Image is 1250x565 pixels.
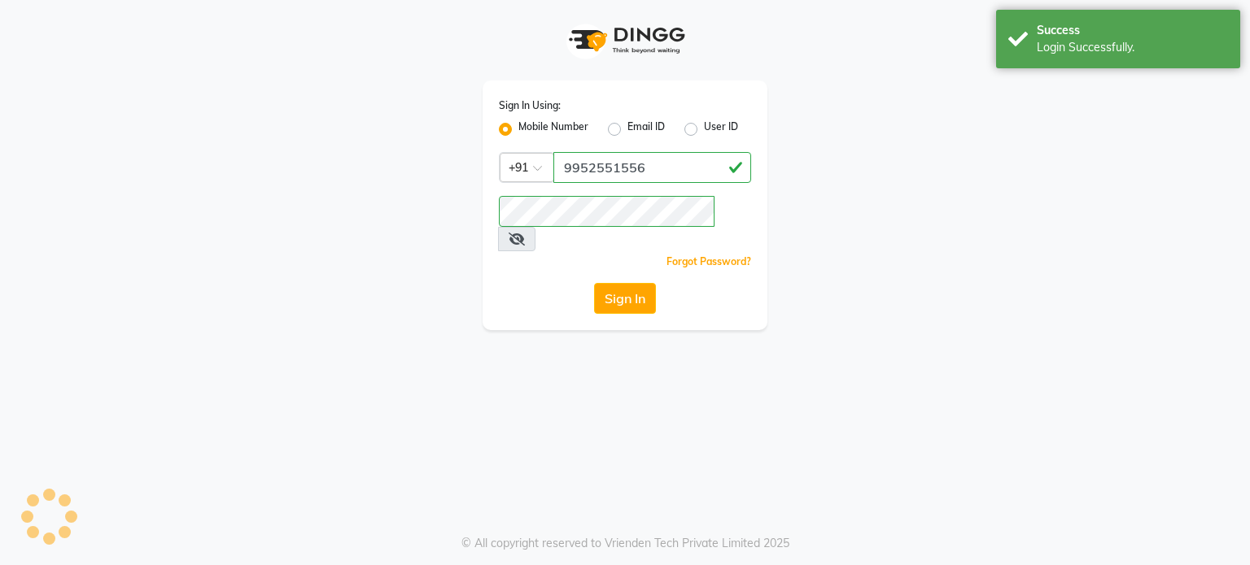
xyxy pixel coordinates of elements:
[499,98,561,113] label: Sign In Using:
[594,283,656,314] button: Sign In
[704,120,738,139] label: User ID
[553,152,751,183] input: Username
[499,196,715,227] input: Username
[1037,39,1228,56] div: Login Successfully.
[627,120,665,139] label: Email ID
[518,120,588,139] label: Mobile Number
[560,16,690,64] img: logo1.svg
[667,255,751,267] a: Forgot Password?
[1037,22,1228,39] div: Success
